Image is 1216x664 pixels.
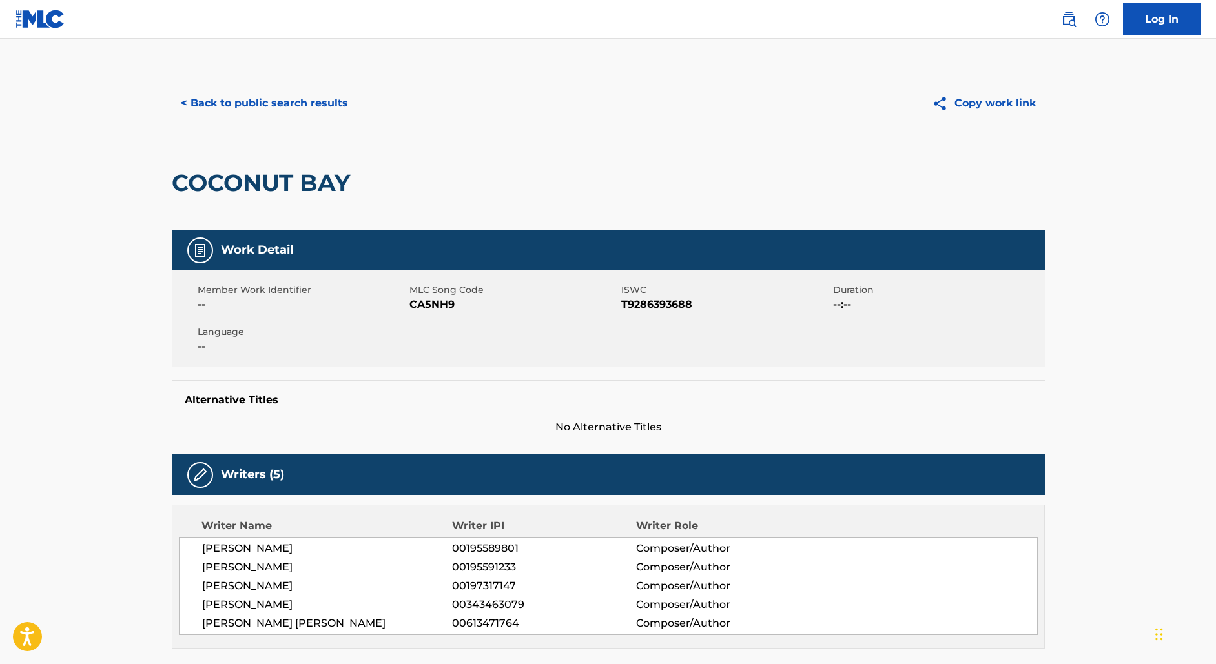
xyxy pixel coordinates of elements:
span: -- [198,297,406,312]
button: Copy work link [923,87,1045,119]
span: [PERSON_NAME] [202,597,453,612]
img: help [1095,12,1110,27]
h5: Alternative Titles [185,394,1032,407]
span: [PERSON_NAME] [202,559,453,575]
img: Writers [192,467,208,483]
img: Work Detail [192,243,208,258]
span: Member Work Identifier [198,283,406,297]
span: Composer/Author [636,541,803,556]
div: Help [1089,6,1115,32]
span: 00197317147 [452,578,635,594]
a: Log In [1123,3,1201,35]
span: 00195591233 [452,559,635,575]
h2: COCONUT BAY [172,168,356,197]
div: Drag [1155,615,1163,654]
span: 00195589801 [452,541,635,556]
span: Composer/Author [636,616,803,631]
span: 00613471764 [452,616,635,631]
span: Composer/Author [636,559,803,575]
a: Public Search [1056,6,1082,32]
span: Composer/Author [636,578,803,594]
img: MLC Logo [15,10,65,28]
img: search [1061,12,1077,27]
span: No Alternative Titles [172,419,1045,435]
span: ISWC [621,283,830,297]
button: < Back to public search results [172,87,357,119]
span: T9286393688 [621,297,830,312]
span: -- [198,339,406,354]
span: 00343463079 [452,597,635,612]
span: MLC Song Code [409,283,618,297]
span: Duration [833,283,1042,297]
span: [PERSON_NAME] [PERSON_NAME] [202,616,453,631]
h5: Work Detail [221,243,293,257]
span: Language [198,325,406,339]
span: [PERSON_NAME] [202,578,453,594]
span: CA5NH9 [409,297,618,312]
span: --:-- [833,297,1042,312]
img: Copy work link [932,96,954,112]
span: [PERSON_NAME] [202,541,453,556]
span: Composer/Author [636,597,803,612]
h5: Writers (5) [221,467,284,482]
div: Writer Role [636,518,803,534]
div: Writer Name [201,518,453,534]
div: Writer IPI [452,518,636,534]
iframe: Chat Widget [1151,602,1216,664]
